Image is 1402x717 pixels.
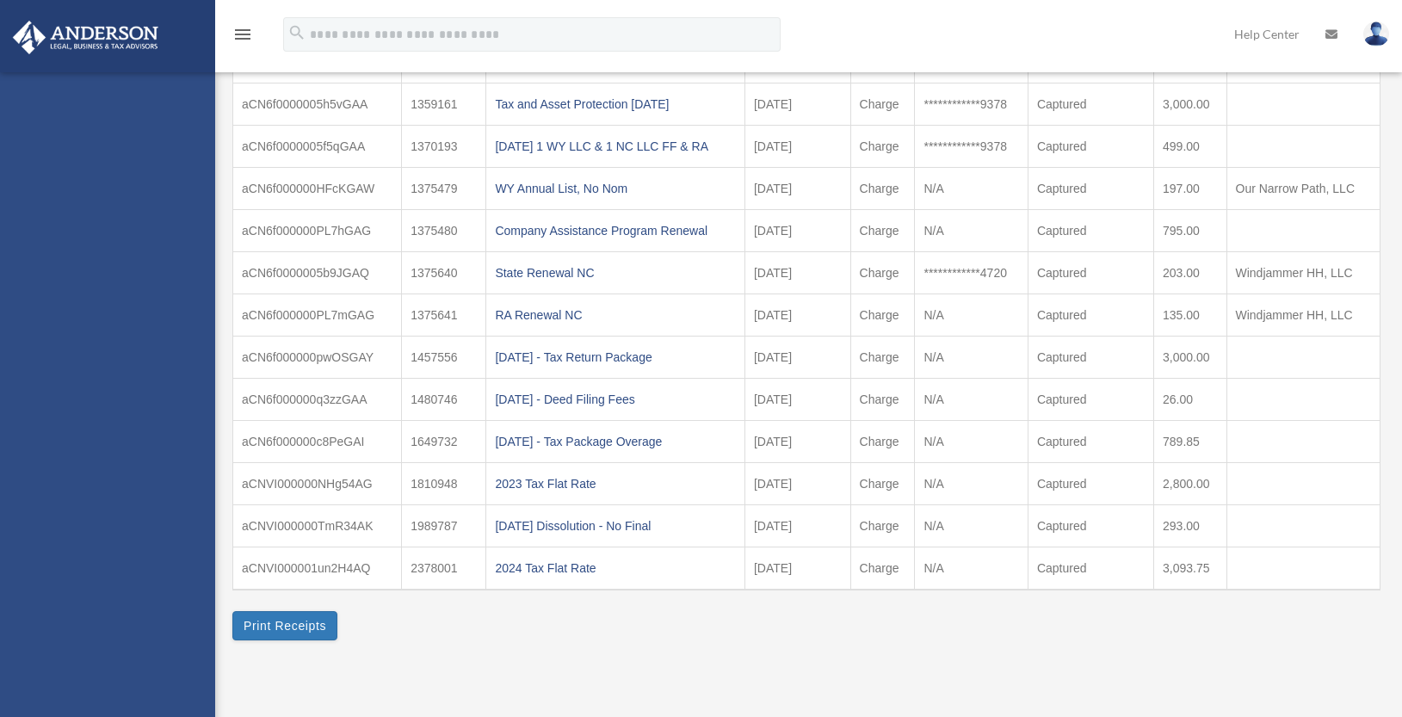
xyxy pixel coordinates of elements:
td: Captured [1028,168,1153,210]
td: [DATE] [744,547,850,590]
td: 1370193 [402,126,486,168]
td: 1480746 [402,379,486,421]
td: 1375640 [402,252,486,294]
td: 499.00 [1154,126,1226,168]
td: N/A [915,379,1028,421]
td: N/A [915,421,1028,463]
td: Captured [1028,421,1153,463]
td: Captured [1028,294,1153,337]
div: State Renewal NC [495,261,736,285]
td: Charge [850,168,915,210]
td: 1810948 [402,463,486,505]
div: [DATE] 1 WY LLC & 1 NC LLC FF & RA [495,134,736,158]
td: [DATE] [744,421,850,463]
td: aCN6f000000PL7hGAG [233,210,402,252]
td: 789.85 [1154,421,1226,463]
div: RA Renewal NC [495,303,736,327]
a: menu [232,30,253,45]
td: Charge [850,505,915,547]
td: 1375641 [402,294,486,337]
td: 26.00 [1154,379,1226,421]
td: 3,000.00 [1154,83,1226,126]
td: [DATE] [744,126,850,168]
td: Charge [850,294,915,337]
td: 795.00 [1154,210,1226,252]
td: Captured [1028,379,1153,421]
td: Charge [850,126,915,168]
td: Windjammer HH, LLC [1226,252,1380,294]
td: 1375479 [402,168,486,210]
img: Anderson Advisors Platinum Portal [8,21,164,54]
div: Tax and Asset Protection [DATE] [495,92,736,116]
td: 1375480 [402,210,486,252]
td: [DATE] [744,379,850,421]
td: aCN6f000000pwOSGAY [233,337,402,379]
td: N/A [915,210,1028,252]
td: Windjammer HH, LLC [1226,294,1380,337]
td: Our Narrow Path, LLC [1226,168,1380,210]
div: 2024 Tax Flat Rate [495,556,736,580]
td: Captured [1028,83,1153,126]
td: aCN6f000000HFcKGAW [233,168,402,210]
td: 1649732 [402,421,486,463]
div: [DATE] - Tax Package Overage [495,430,736,454]
td: Captured [1028,252,1153,294]
div: [DATE] - Deed Filing Fees [495,387,736,411]
td: aCNVI000000NHg54AG [233,463,402,505]
td: 293.00 [1154,505,1226,547]
td: Charge [850,547,915,590]
td: [DATE] [744,252,850,294]
td: 2,800.00 [1154,463,1226,505]
td: 1989787 [402,505,486,547]
td: Captured [1028,210,1153,252]
td: Captured [1028,505,1153,547]
td: N/A [915,294,1028,337]
td: Captured [1028,337,1153,379]
i: search [287,23,306,42]
td: N/A [915,505,1028,547]
td: N/A [915,337,1028,379]
td: aCN6f0000005f5qGAA [233,126,402,168]
td: aCN6f000000c8PeGAI [233,421,402,463]
td: [DATE] [744,210,850,252]
td: [DATE] [744,505,850,547]
td: N/A [915,547,1028,590]
td: Charge [850,421,915,463]
td: N/A [915,463,1028,505]
i: menu [232,24,253,45]
td: [DATE] [744,463,850,505]
td: aCN6f0000005b9JGAQ [233,252,402,294]
td: 197.00 [1154,168,1226,210]
div: WY Annual List, No Nom [495,176,736,201]
td: aCNVI000001un2H4AQ [233,547,402,590]
td: 3,000.00 [1154,337,1226,379]
div: 2023 Tax Flat Rate [495,472,736,496]
td: [DATE] [744,294,850,337]
td: aCN6f0000005h5vGAA [233,83,402,126]
td: 1359161 [402,83,486,126]
td: Charge [850,83,915,126]
td: 3,093.75 [1154,547,1226,590]
td: Charge [850,379,915,421]
td: Charge [850,210,915,252]
td: Charge [850,463,915,505]
td: Charge [850,337,915,379]
td: Captured [1028,463,1153,505]
td: aCN6f000000PL7mGAG [233,294,402,337]
td: 203.00 [1154,252,1226,294]
td: 1457556 [402,337,486,379]
td: [DATE] [744,337,850,379]
img: User Pic [1363,22,1389,46]
div: [DATE] Dissolution - No Final [495,514,736,538]
td: 2378001 [402,547,486,590]
td: Captured [1028,126,1153,168]
td: aCNVI000000TmR34AK [233,505,402,547]
div: Company Assistance Program Renewal [495,219,736,243]
button: Print Receipts [232,611,337,640]
td: 135.00 [1154,294,1226,337]
td: N/A [915,168,1028,210]
td: Captured [1028,547,1153,590]
div: [DATE] - Tax Return Package [495,345,736,369]
td: Charge [850,252,915,294]
td: [DATE] [744,168,850,210]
